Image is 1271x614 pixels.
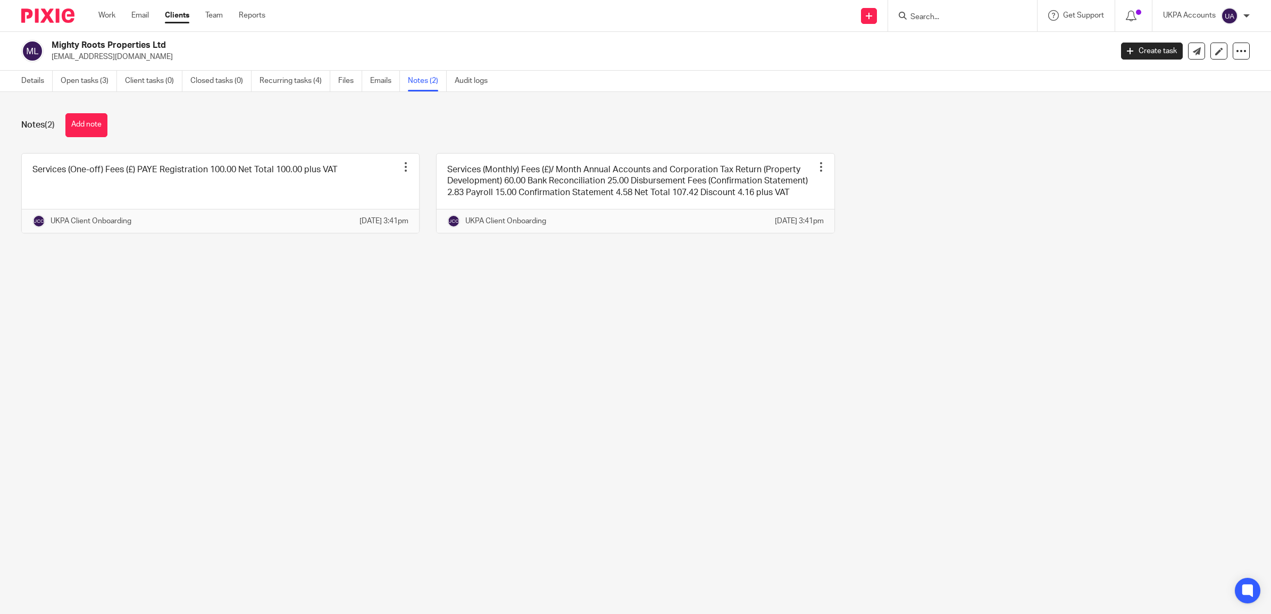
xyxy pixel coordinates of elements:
button: Add note [65,113,107,137]
img: Pixie [21,9,74,23]
p: UKPA Accounts [1163,10,1216,21]
p: [EMAIL_ADDRESS][DOMAIN_NAME] [52,52,1105,62]
a: Client tasks (0) [125,71,182,91]
input: Search [909,13,1005,22]
a: Reports [239,10,265,21]
a: Team [205,10,223,21]
img: svg%3E [21,40,44,62]
h1: Notes [21,120,55,131]
p: UKPA Client Onboarding [465,216,546,226]
span: (2) [45,121,55,129]
a: Recurring tasks (4) [260,71,330,91]
p: [DATE] 3:41pm [775,216,824,226]
a: Email [131,10,149,21]
a: Work [98,10,115,21]
a: Details [21,71,53,91]
a: Clients [165,10,189,21]
a: Create task [1121,43,1183,60]
img: svg%3E [447,215,460,228]
a: Emails [370,71,400,91]
a: Files [338,71,362,91]
span: Get Support [1063,12,1104,19]
p: [DATE] 3:41pm [359,216,408,226]
a: Notes (2) [408,71,447,91]
a: Open tasks (3) [61,71,117,91]
h2: Mighty Roots Properties Ltd [52,40,894,51]
img: svg%3E [32,215,45,228]
p: UKPA Client Onboarding [51,216,131,226]
img: svg%3E [1221,7,1238,24]
a: Audit logs [455,71,496,91]
a: Closed tasks (0) [190,71,252,91]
